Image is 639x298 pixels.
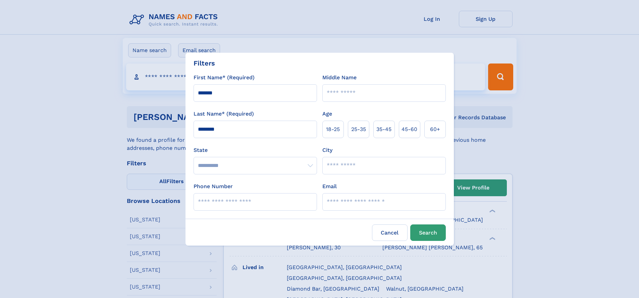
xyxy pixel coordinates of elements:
label: City [322,146,332,154]
span: 18‑25 [326,125,340,133]
div: Filters [194,58,215,68]
label: State [194,146,317,154]
span: 45‑60 [402,125,417,133]
button: Search [410,224,446,241]
label: Age [322,110,332,118]
label: Middle Name [322,74,357,82]
label: Last Name* (Required) [194,110,254,118]
span: 60+ [430,125,440,133]
span: 25‑35 [351,125,366,133]
span: 35‑45 [376,125,391,133]
label: Cancel [372,224,408,241]
label: Email [322,182,337,190]
label: First Name* (Required) [194,74,255,82]
label: Phone Number [194,182,233,190]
